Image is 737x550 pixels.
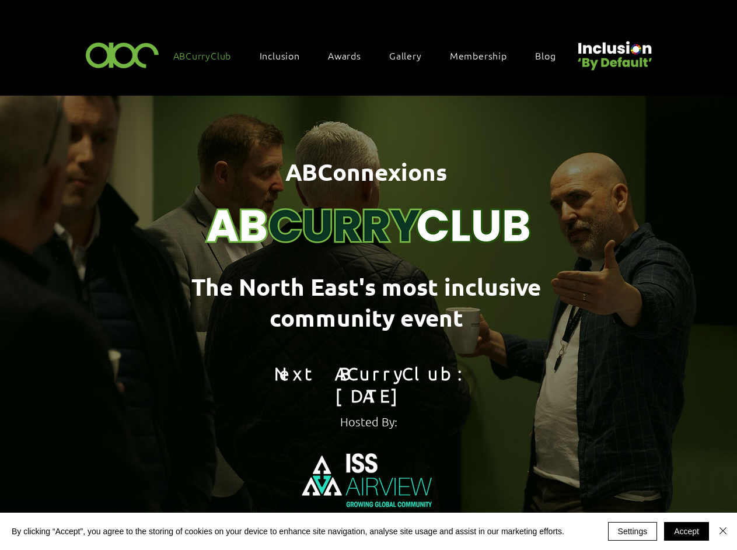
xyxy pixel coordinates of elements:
[535,49,556,62] span: Blog
[191,271,541,332] span: The North East's most inclusive community event
[608,522,658,541] button: Settings
[167,43,249,68] a: ABCurryClub
[444,43,525,68] a: Membership
[167,43,574,68] nav: Site
[664,522,709,541] button: Accept
[274,363,463,407] span: Next ABCurryClub: [DATE]
[574,31,654,72] img: Untitled design (22).png
[383,43,439,68] a: Gallery
[254,43,317,68] div: Inclusion
[340,415,397,429] span: Hosted By:
[194,127,544,258] img: Curry Club Brand (4).png
[328,49,361,62] span: Awards
[389,49,422,62] span: Gallery
[12,526,564,537] span: By clicking “Accept”, you agree to the storing of cookies on your device to enhance site navigati...
[285,435,452,528] img: ISS Airview Logo White.png
[529,43,573,68] a: Blog
[450,49,507,62] span: Membership
[322,43,379,68] div: Awards
[716,524,730,538] img: Close
[173,49,232,62] span: ABCurryClub
[716,522,730,541] button: Close
[82,37,163,72] img: ABC-Logo-Blank-Background-01-01-2.png
[260,49,300,62] span: Inclusion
